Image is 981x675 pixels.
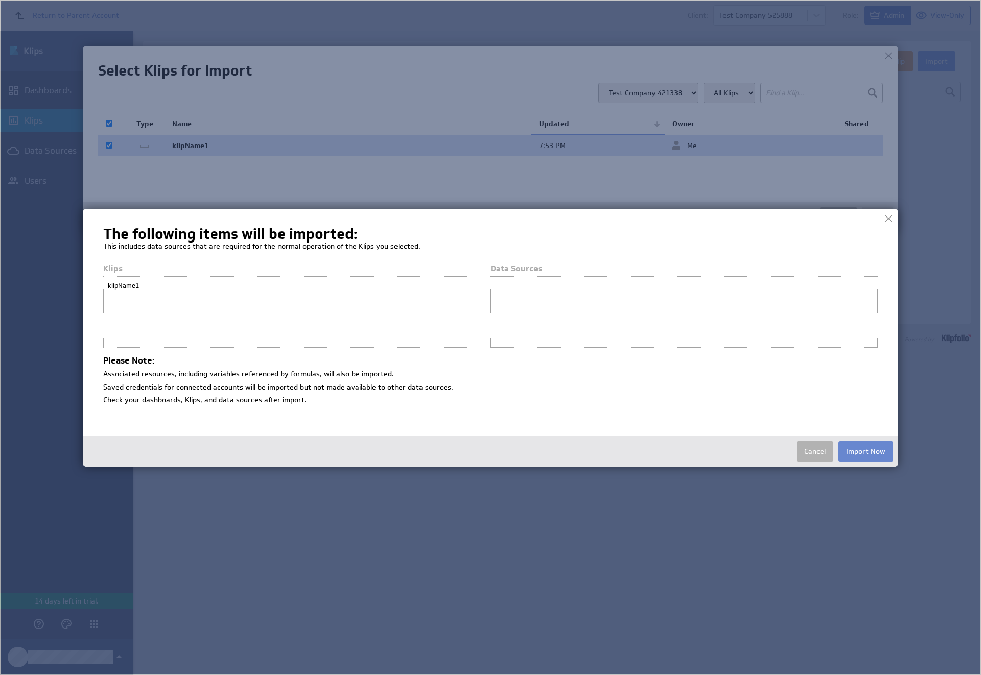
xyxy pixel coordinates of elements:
[103,356,878,366] h4: Please Note:
[103,392,878,405] li: Check your dashboards, Klips, and data sources after import.
[838,441,893,462] button: Import Now
[103,263,491,277] div: Klips
[103,239,878,254] p: This includes data sources that are required for the normal operation of the Klips you selected.
[106,279,483,293] div: klipName1
[103,379,878,393] li: Saved credentials for connected accounts will be imported but not made available to other data so...
[491,263,878,277] div: Data Sources
[103,366,878,379] li: Associated resources, including variables referenced by formulas, will also be imported.
[103,229,878,239] h1: The following items will be imported:
[797,441,833,462] button: Cancel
